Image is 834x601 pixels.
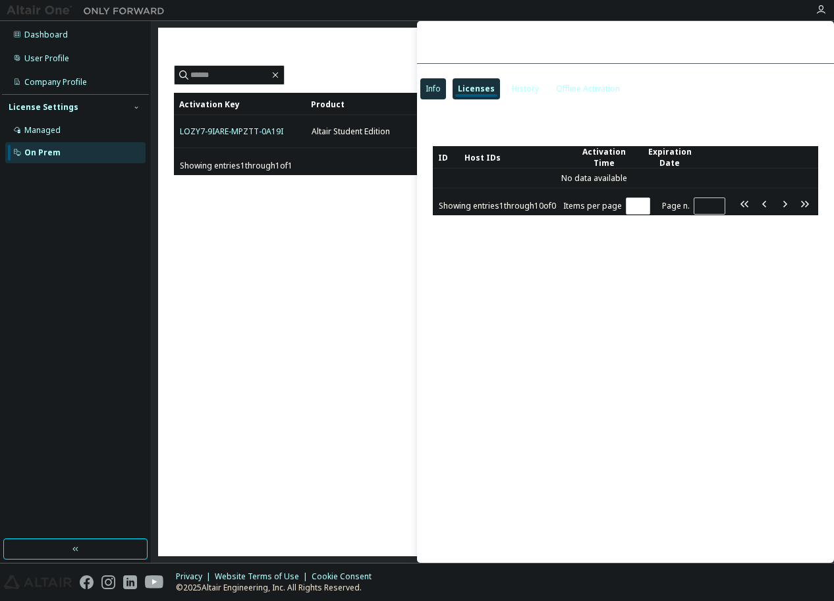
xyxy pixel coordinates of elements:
div: Managed [24,125,61,136]
div: Host IDs [464,147,566,168]
span: On Premise Licenses (1) [174,43,323,62]
div: LOZY7-9IARE-MPZTT-0A19I [428,37,566,47]
div: License Settings [9,102,78,113]
div: ID [438,147,454,168]
div: Info [426,84,441,94]
td: No data available [433,169,756,188]
div: Product [311,93,432,115]
img: instagram.svg [101,575,115,589]
img: Altair One [7,4,171,17]
span: Page n. [662,197,725,215]
a: LOZY7-9IARE-MPZTT-0A19I [180,126,283,137]
span: Showing entries 1 through 10 of 0 [439,200,556,211]
div: Privacy [176,571,215,582]
div: Expiration Date [642,146,698,169]
div: History [512,84,539,94]
img: facebook.svg [80,575,94,589]
div: On Prem [24,147,61,158]
span: Items per page [563,197,650,215]
img: youtube.svg [145,575,164,589]
div: Cookie Consent [312,571,379,582]
div: Activation Key [179,93,300,115]
div: Activation Time [576,146,632,169]
div: Licenses [458,84,495,94]
img: altair_logo.svg [4,575,72,589]
span: Altair Student Edition [312,126,390,137]
span: Licenses (0) [433,117,505,135]
div: User Profile [24,53,69,64]
div: Company Profile [24,77,87,88]
img: linkedin.svg [123,575,137,589]
button: 10 [629,201,647,211]
div: Website Terms of Use [215,571,312,582]
span: Showing entries 1 through 1 of 1 [180,160,292,171]
div: Offline Activation [556,84,620,94]
div: Dashboard [24,30,68,40]
p: © 2025 Altair Engineering, Inc. All Rights Reserved. [176,582,379,593]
